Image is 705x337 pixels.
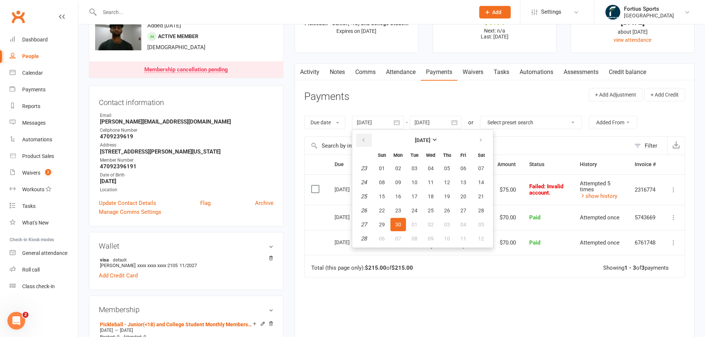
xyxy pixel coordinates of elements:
[423,232,439,245] button: 09
[99,242,273,250] h3: Wallet
[443,152,451,158] small: Thursday
[412,236,417,242] span: 08
[423,176,439,189] button: 11
[423,190,439,203] button: 18
[439,232,455,245] button: 10
[374,204,390,217] button: 22
[99,199,156,208] a: Update Contact Details
[468,118,473,127] div: or
[426,152,435,158] small: Wednesday
[428,193,434,199] span: 18
[423,218,439,231] button: 02
[335,183,369,195] div: [DATE]
[439,162,455,175] button: 05
[390,190,406,203] button: 16
[45,169,51,175] span: 2
[580,214,620,221] span: Attempted once
[491,174,523,205] td: $75.00
[390,204,406,217] button: 23
[99,208,161,216] a: Manage Comms Settings
[95,4,141,50] img: image1747004673.png
[100,328,113,333] span: [DATE]
[325,64,350,81] a: Notes
[421,64,457,81] a: Payments
[350,64,381,81] a: Comms
[22,267,40,273] div: Roll call
[305,137,631,155] input: Search by invoice number
[10,31,78,48] a: Dashboard
[311,265,413,271] div: Total (this page only): of
[456,176,471,189] button: 13
[439,190,455,203] button: 19
[10,165,78,181] a: Waivers 2
[444,179,450,185] span: 12
[407,218,422,231] button: 01
[407,232,422,245] button: 08
[22,70,43,76] div: Calendar
[478,165,484,171] span: 07
[541,4,561,20] span: Settings
[22,103,40,109] div: Reports
[158,33,198,39] span: Active member
[631,137,667,155] button: Filter
[392,264,413,271] strong: $215.00
[10,245,78,262] a: General attendance kiosk mode
[374,232,390,245] button: 06
[529,214,540,221] span: Paid
[573,155,628,174] th: History
[407,162,422,175] button: 03
[395,179,401,185] span: 09
[478,179,484,185] span: 14
[628,230,662,255] td: 6761748
[336,28,376,34] span: Expires on [DATE]
[491,230,523,255] td: $70.00
[428,208,434,213] span: 25
[472,176,491,189] button: 14
[379,222,385,228] span: 29
[428,179,434,185] span: 11
[100,178,273,185] strong: [DATE]
[361,235,367,242] em: 28
[10,148,78,165] a: Product Sales
[22,120,46,126] div: Messages
[589,88,642,101] button: + Add Adjustment
[99,95,273,107] h3: Contact information
[523,155,573,174] th: Status
[22,250,67,256] div: General attendance
[295,64,325,81] a: Activity
[335,211,369,223] div: [DATE]
[137,263,178,268] span: xxxx xxxx xxxx 2105
[415,137,430,143] strong: [DATE]
[99,256,273,269] li: [PERSON_NAME]
[147,44,205,51] span: [DEMOGRAPHIC_DATA]
[379,165,385,171] span: 01
[361,193,367,200] em: 25
[428,236,434,242] span: 09
[645,141,657,150] div: Filter
[147,22,181,29] time: Added [DATE]
[457,64,489,81] a: Waivers
[479,6,511,18] button: Add
[491,205,523,230] td: $70.00
[628,174,662,205] td: 2316774
[395,193,401,199] span: 16
[99,306,273,314] h3: Membership
[22,283,55,289] div: Class check-in
[361,165,367,172] em: 23
[423,162,439,175] button: 04
[393,152,403,158] small: Monday
[100,321,253,327] a: Pickleball - Junior(<18) and College Student Monthly Membership
[381,64,421,81] a: Attendance
[361,221,367,228] em: 27
[98,327,273,333] div: —
[100,127,273,134] div: Cellphone Number
[439,204,455,217] button: 26
[10,198,78,215] a: Tasks
[10,181,78,198] a: Workouts
[374,190,390,203] button: 15
[603,265,669,271] div: Showing of payments
[478,236,484,242] span: 12
[255,199,273,208] a: Archive
[10,115,78,131] a: Messages
[529,239,540,246] span: Paid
